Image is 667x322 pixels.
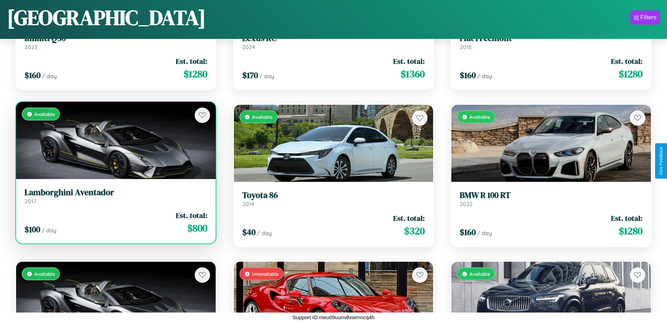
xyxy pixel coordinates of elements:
[242,190,425,200] h3: Toyota 86
[25,43,37,50] span: 2023
[25,33,207,50] a: Infiniti Q502023
[242,43,255,50] span: 2024
[477,229,492,237] span: / day
[401,67,425,81] span: $ 1360
[242,200,254,207] span: 2014
[460,43,472,50] span: 2018
[25,224,40,235] span: $ 100
[242,226,256,238] span: $ 40
[460,200,473,207] span: 2022
[640,14,656,21] div: Filters
[477,73,492,80] span: / day
[42,73,57,80] span: / day
[460,69,476,81] span: $ 160
[242,33,425,50] a: Lexus RC2024
[659,147,663,175] div: Give Feedback
[176,56,207,66] span: Est. total:
[460,190,642,200] h3: BMW R 100 RT
[611,56,642,66] span: Est. total:
[460,226,476,238] span: $ 160
[7,3,206,32] h1: [GEOGRAPHIC_DATA]
[460,33,642,50] a: Fiat Freemont2018
[25,187,207,198] h3: Lamborghini Aventador
[619,224,642,238] span: $ 1280
[252,271,279,277] span: Unavailable
[176,210,207,220] span: Est. total:
[619,67,642,81] span: $ 1280
[630,11,660,25] button: Filters
[257,229,272,237] span: / day
[25,187,207,205] a: Lamborghini Aventador2017
[187,221,207,235] span: $ 800
[611,213,642,223] span: Est. total:
[404,224,425,238] span: $ 320
[42,227,56,234] span: / day
[393,213,425,223] span: Est. total:
[252,114,273,120] span: Available
[470,271,490,277] span: Available
[242,190,425,207] a: Toyota 862014
[25,69,41,81] span: $ 160
[242,69,258,81] span: $ 170
[183,67,207,81] span: $ 1280
[292,313,374,322] p: Support ID: meu09uunv8xwmncq4h
[34,111,55,117] span: Available
[460,190,642,207] a: BMW R 100 RT2022
[470,114,490,120] span: Available
[259,73,274,80] span: / day
[393,56,425,66] span: Est. total:
[25,198,36,205] span: 2017
[34,271,55,277] span: Available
